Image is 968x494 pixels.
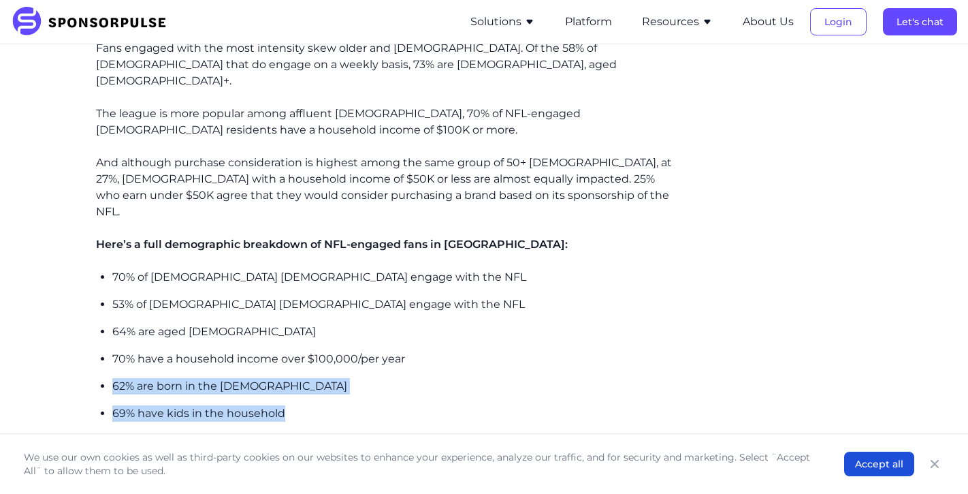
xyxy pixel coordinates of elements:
[112,296,675,313] p: 53% of [DEMOGRAPHIC_DATA] [DEMOGRAPHIC_DATA] engage with the NFL
[883,8,957,35] button: Let's chat
[11,7,176,37] img: SponsorPulse
[743,16,794,28] a: About Us
[96,238,568,251] span: Here’s a full demographic breakdown of NFL-engaged fans in [GEOGRAPHIC_DATA]:
[883,16,957,28] a: Let's chat
[112,378,675,395] p: 62% are born in the [DEMOGRAPHIC_DATA]
[112,269,675,285] p: 70% of [DEMOGRAPHIC_DATA] [DEMOGRAPHIC_DATA] engage with the NFL
[810,16,867,28] a: Login
[470,14,535,30] button: Solutions
[743,14,794,30] button: About Us
[844,452,914,476] button: Accept all
[24,450,817,478] p: We use our own cookies as well as third-party cookies on our websites to enhance your experience,...
[112,324,675,340] p: 64% are aged [DEMOGRAPHIC_DATA]
[900,429,968,494] iframe: Chat Widget
[112,351,675,367] p: 70% have a household income over $100,000/per year
[810,8,867,35] button: Login
[565,16,612,28] a: Platform
[96,155,675,220] p: And although purchase consideration is highest among the same group of 50+ [DEMOGRAPHIC_DATA], at...
[565,14,612,30] button: Platform
[642,14,713,30] button: Resources
[96,106,675,138] p: The league is more popular among affluent [DEMOGRAPHIC_DATA], 70% of NFL-engaged [DEMOGRAPHIC_DAT...
[96,40,675,89] p: Fans engaged with the most intensity skew older and [DEMOGRAPHIC_DATA]. Of the 58% of [DEMOGRAPHI...
[112,405,675,422] p: 69% have kids in the household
